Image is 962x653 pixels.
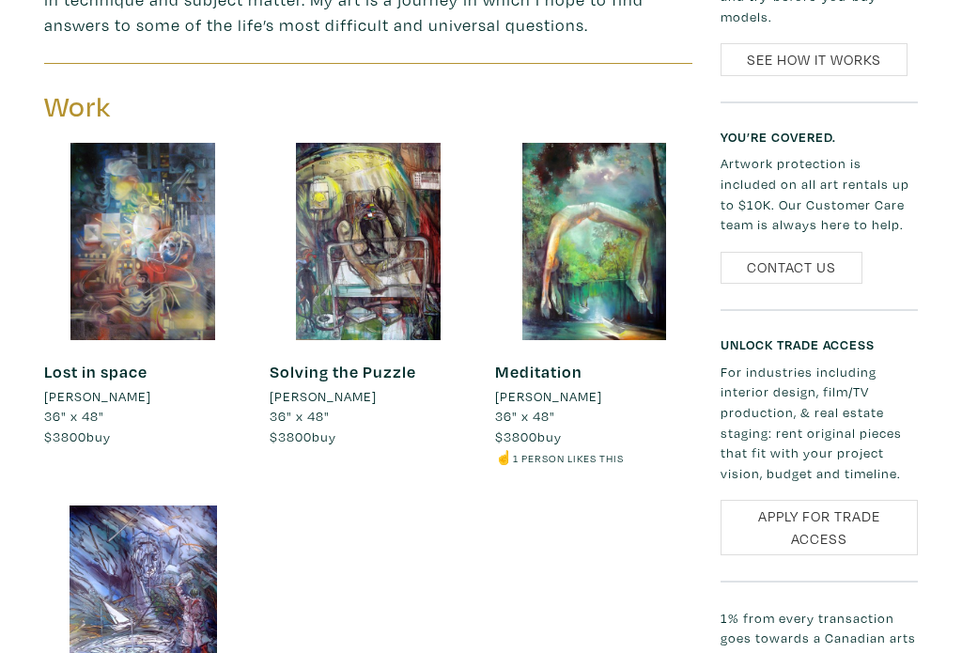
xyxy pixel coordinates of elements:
[495,386,692,407] a: [PERSON_NAME]
[270,428,312,445] span: $3800
[270,407,330,425] span: 36" x 48"
[721,362,918,484] p: For industries including interior design, film/TV production, & real estate staging: rent origina...
[44,428,86,445] span: $3800
[270,361,416,382] a: Solving the Puzzle
[495,428,562,445] span: buy
[721,43,908,76] a: See How It Works
[270,386,377,407] li: [PERSON_NAME]
[44,361,147,382] a: Lost in space
[721,153,918,234] p: Artwork protection is included on all art rentals up to $10K. Our Customer Care team is always he...
[270,386,467,407] a: [PERSON_NAME]
[44,407,104,425] span: 36" x 48"
[495,386,602,407] li: [PERSON_NAME]
[495,361,582,382] a: Meditation
[44,386,151,407] li: [PERSON_NAME]
[721,336,918,352] h6: Unlock Trade Access
[44,428,111,445] span: buy
[495,447,692,468] li: ☝️
[44,386,241,407] a: [PERSON_NAME]
[721,252,862,285] a: Contact Us
[44,89,354,125] h3: Work
[495,428,537,445] span: $3800
[495,407,555,425] span: 36" x 48"
[721,129,918,145] h6: You’re covered.
[721,500,918,554] a: Apply for Trade Access
[513,451,624,465] small: 1 person likes this
[270,428,336,445] span: buy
